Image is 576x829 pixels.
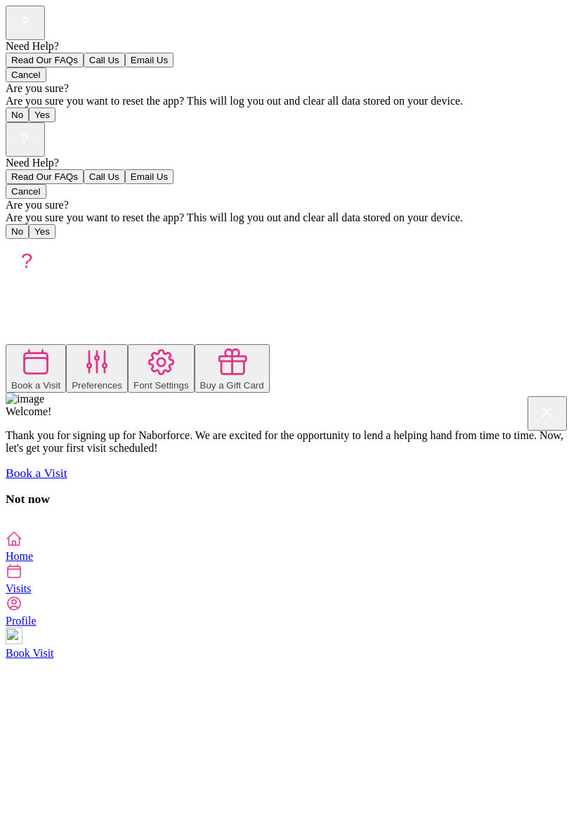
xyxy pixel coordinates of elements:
[29,107,55,122] button: Yes
[195,344,270,393] button: Buy a Gift Card
[6,615,37,627] span: Profile
[6,184,46,199] button: Cancel
[6,429,570,455] p: Thank you for signing up for Naborforce. We are excited for the opportunity to lend a helping han...
[6,224,29,239] button: No
[6,466,67,480] a: Book a Visit
[6,550,33,562] span: Home
[133,380,189,391] div: Font Settings
[6,530,570,562] a: Home
[6,199,570,211] div: Are you sure?
[6,393,44,405] img: image
[125,53,174,67] button: Email Us
[6,239,48,281] img: avatar
[6,563,570,594] a: Visits
[72,380,122,391] div: Preferences
[128,344,195,393] button: Font Settings
[6,595,570,627] a: Profile
[200,380,264,391] div: Buy a Gift Card
[6,211,570,224] div: Are you sure you want to reset the app? This will log you out and clear all data stored on your d...
[6,95,570,107] div: Are you sure you want to reset the app? This will log you out and clear all data stored on your d...
[6,53,84,67] button: Read Our FAQs
[84,53,125,67] button: Call Us
[11,380,60,391] div: Book a Visit
[84,169,125,184] button: Call Us
[6,492,50,506] a: Not now
[66,344,128,393] button: Preferences
[6,405,570,418] div: Welcome!
[6,582,31,594] span: Visits
[6,344,66,393] button: Book a Visit
[6,169,84,184] button: Read Our FAQs
[6,157,570,169] div: Need Help?
[6,107,29,122] button: No
[6,647,54,659] span: Book Visit
[29,224,55,239] button: Yes
[6,40,570,53] div: Need Help?
[6,67,46,82] button: Cancel
[6,82,570,95] div: Are you sure?
[6,627,570,659] a: Book Visit
[125,169,174,184] button: Email Us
